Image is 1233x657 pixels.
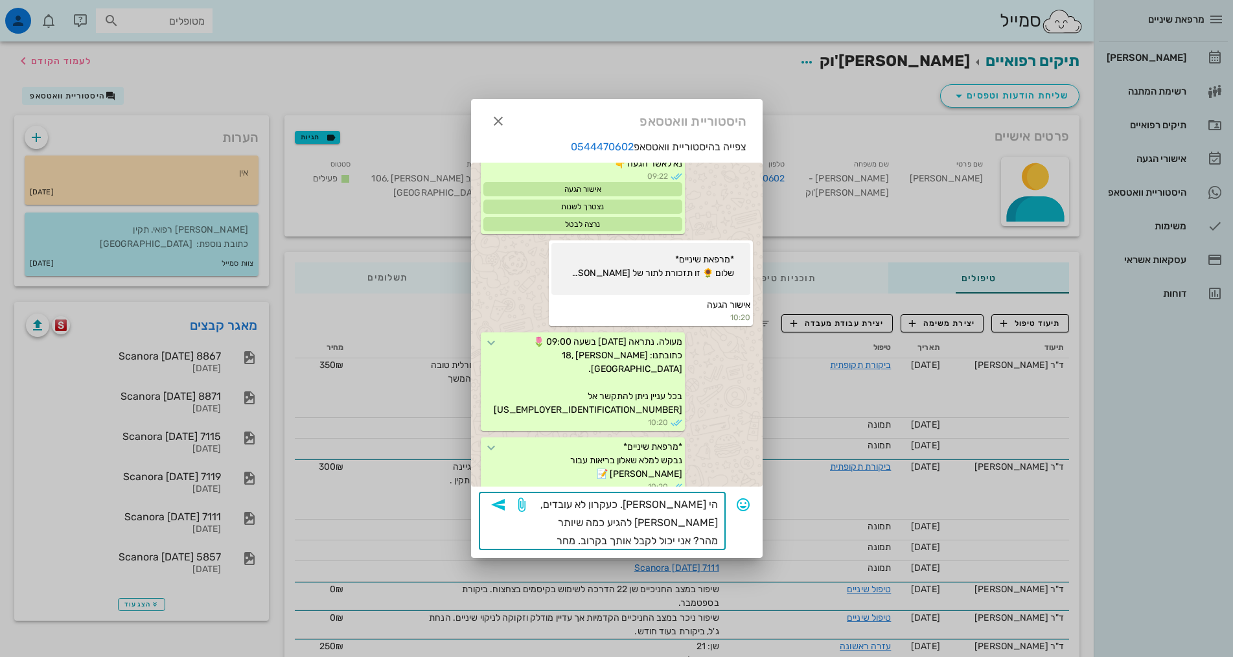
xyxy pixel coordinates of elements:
div: אישור הגעה [483,182,682,196]
span: 09:22 [647,170,668,182]
a: 0544470602 [571,141,634,153]
span: 10:20 [648,417,668,428]
span: אישור הגעה [707,299,750,310]
small: 10:20 [551,312,750,323]
span: 10:20 [648,481,668,492]
div: נצטרך לשנות [483,200,682,214]
span: מעולה. נתראה [DATE] בשעה 09:00 🌷 כתובתנו: [PERSON_NAME] 18, [GEOGRAPHIC_DATA]. בכל עניין ניתן להת... [494,336,682,415]
div: נרצה לבטל [483,217,682,231]
span: *מרפאת שיניים* נבקש למלא שאלון בריאות עבור [PERSON_NAME] 📝 [568,441,682,479]
span: *מרפאת שיניים* שלום 🌻 זו תזכורת לתור של [PERSON_NAME] לד"ר [PERSON_NAME] [DATE] בשעה 09:00. מאשרי... [567,253,734,292]
div: היסטוריית וואטסאפ [471,99,763,139]
p: צפייה בהיסטוריית וואטסאפ [471,139,763,155]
